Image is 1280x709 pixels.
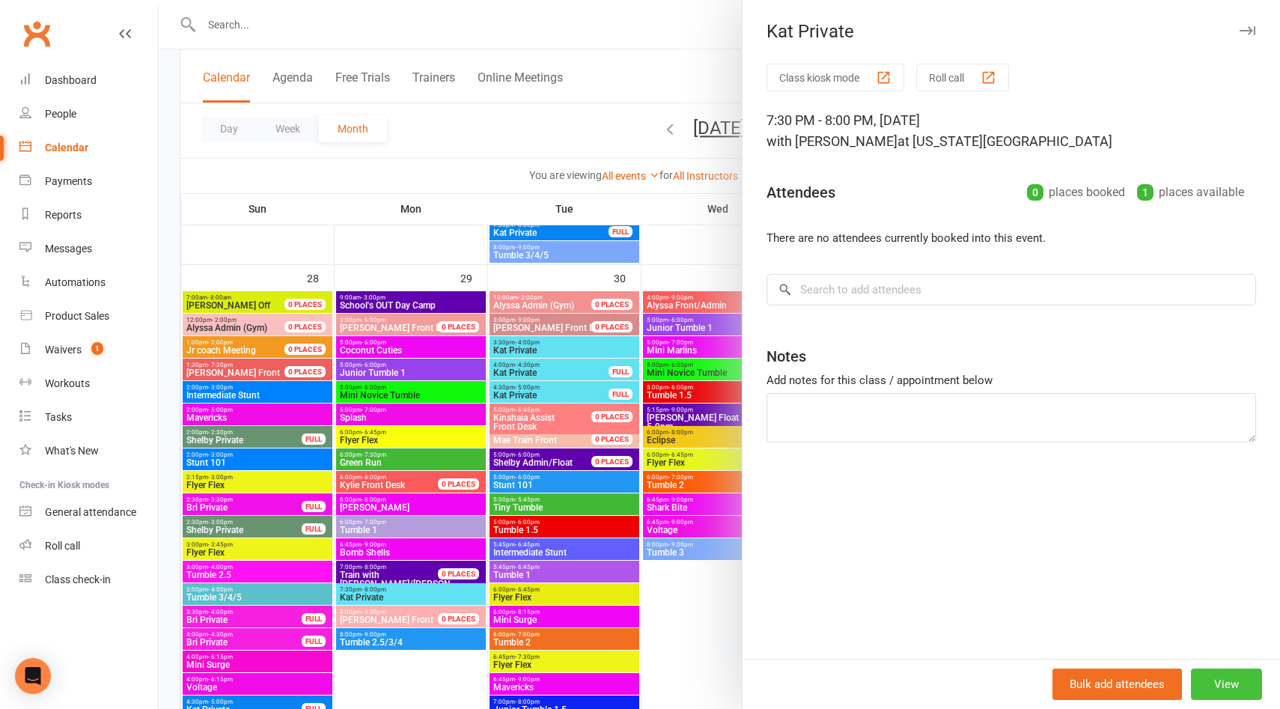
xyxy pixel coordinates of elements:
div: 7:30 PM - 8:00 PM, [DATE] [767,110,1256,152]
div: Open Intercom Messenger [15,658,51,694]
div: places booked [1027,182,1125,203]
input: Search to add attendees [767,274,1256,305]
div: Reports [45,209,82,221]
a: Waivers 1 [19,333,158,367]
div: Automations [45,276,106,288]
a: Calendar [19,131,158,165]
div: Notes [767,346,806,367]
div: What's New [45,445,99,457]
div: People [45,108,76,120]
div: Calendar [45,142,88,153]
span: with [PERSON_NAME] [767,133,897,149]
button: Roll call [916,64,1009,91]
a: Workouts [19,367,158,401]
div: Class check-in [45,573,111,585]
div: 1 [1137,184,1153,201]
div: Payments [45,175,92,187]
a: Clubworx [18,15,55,52]
span: at [US_STATE][GEOGRAPHIC_DATA] [897,133,1112,149]
a: Roll call [19,529,158,563]
a: People [19,97,158,131]
div: Messages [45,243,92,255]
a: Reports [19,198,158,232]
div: Waivers [45,344,82,356]
div: Tasks [45,411,72,423]
li: There are no attendees currently booked into this event. [767,229,1256,247]
div: Dashboard [45,74,97,86]
span: 1 [91,342,103,355]
div: Product Sales [45,310,109,322]
a: What's New [19,434,158,468]
button: Class kiosk mode [767,64,904,91]
a: Product Sales [19,299,158,333]
a: Payments [19,165,158,198]
button: Bulk add attendees [1052,669,1182,700]
a: Messages [19,232,158,266]
div: Kat Private [743,21,1280,42]
div: Attendees [767,182,835,203]
div: General attendance [45,506,136,518]
a: Tasks [19,401,158,434]
div: places available [1137,182,1244,203]
button: View [1191,669,1262,700]
a: Class kiosk mode [19,563,158,597]
a: Automations [19,266,158,299]
a: General attendance kiosk mode [19,496,158,529]
a: Dashboard [19,64,158,97]
div: 0 [1027,184,1043,201]
div: Workouts [45,377,90,389]
div: Roll call [45,540,80,552]
div: Add notes for this class / appointment below [767,371,1256,389]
